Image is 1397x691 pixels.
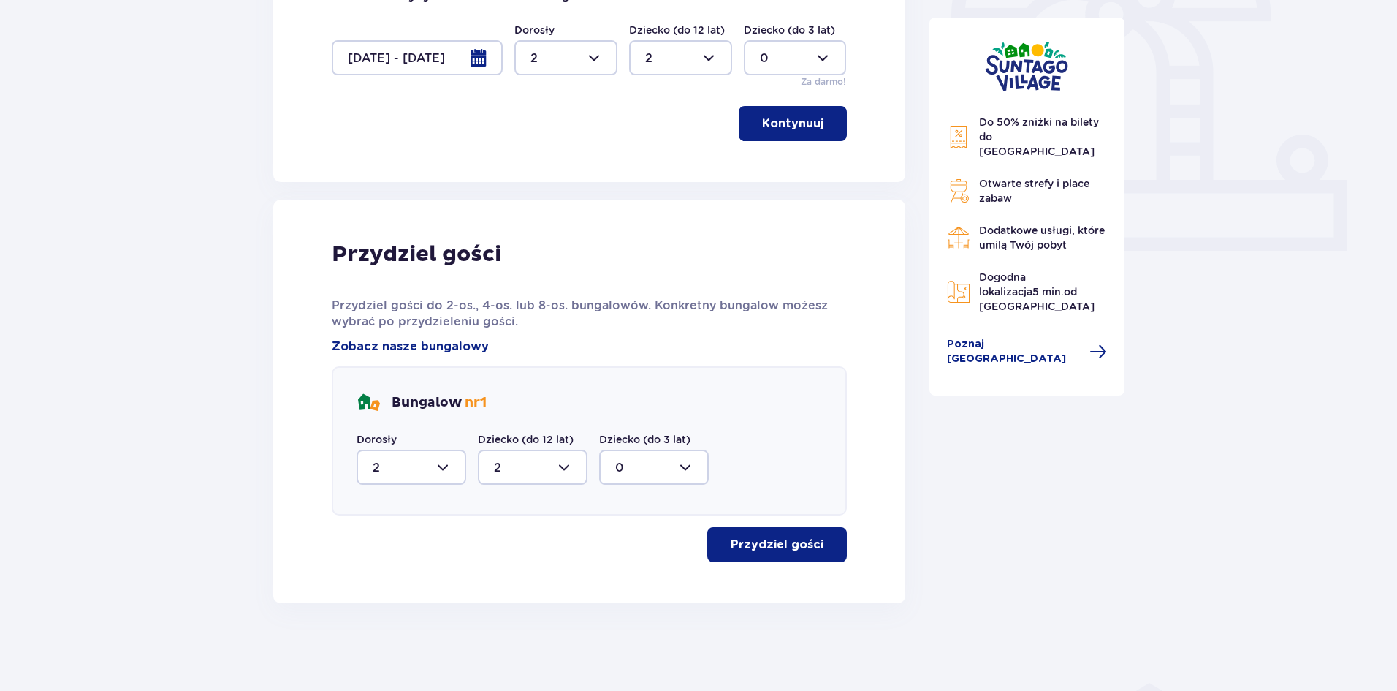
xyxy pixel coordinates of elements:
[947,337,1081,366] span: Poznaj [GEOGRAPHIC_DATA]
[947,337,1108,366] a: Poznaj [GEOGRAPHIC_DATA]
[332,339,489,355] a: Zobacz nasze bungalowy
[739,106,847,141] button: Kontynuuj
[731,537,823,553] p: Przydziel gości
[744,23,835,37] label: Dziecko (do 3 lat)
[947,280,970,303] img: Map Icon
[762,116,823,132] p: Kontynuuj
[985,41,1068,91] img: Suntago Village
[947,226,970,249] img: Restaurant Icon
[979,116,1099,157] span: Do 50% zniżki na bilety do [GEOGRAPHIC_DATA]
[357,432,397,447] label: Dorosły
[1032,286,1064,298] span: 5 min.
[947,125,970,149] img: Discount Icon
[599,432,690,447] label: Dziecko (do 3 lat)
[979,224,1105,251] span: Dodatkowe usługi, które umilą Twój pobyt
[465,394,487,411] span: nr 1
[979,271,1095,312] span: Dogodna lokalizacja od [GEOGRAPHIC_DATA]
[332,241,501,268] p: Przydziel gości
[357,391,380,415] img: bungalows Icon
[979,178,1089,204] span: Otwarte strefy i place zabaw
[478,432,574,447] label: Dziecko (do 12 lat)
[332,298,847,330] p: Przydziel gości do 2-os., 4-os. lub 8-os. bungalowów. Konkretny bungalow możesz wybrać po przydzi...
[801,75,846,88] p: Za darmo!
[707,527,847,562] button: Przydziel gości
[392,394,487,412] p: Bungalow
[514,23,555,37] label: Dorosły
[629,23,725,37] label: Dziecko (do 12 lat)
[947,179,970,203] img: Grill Icon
